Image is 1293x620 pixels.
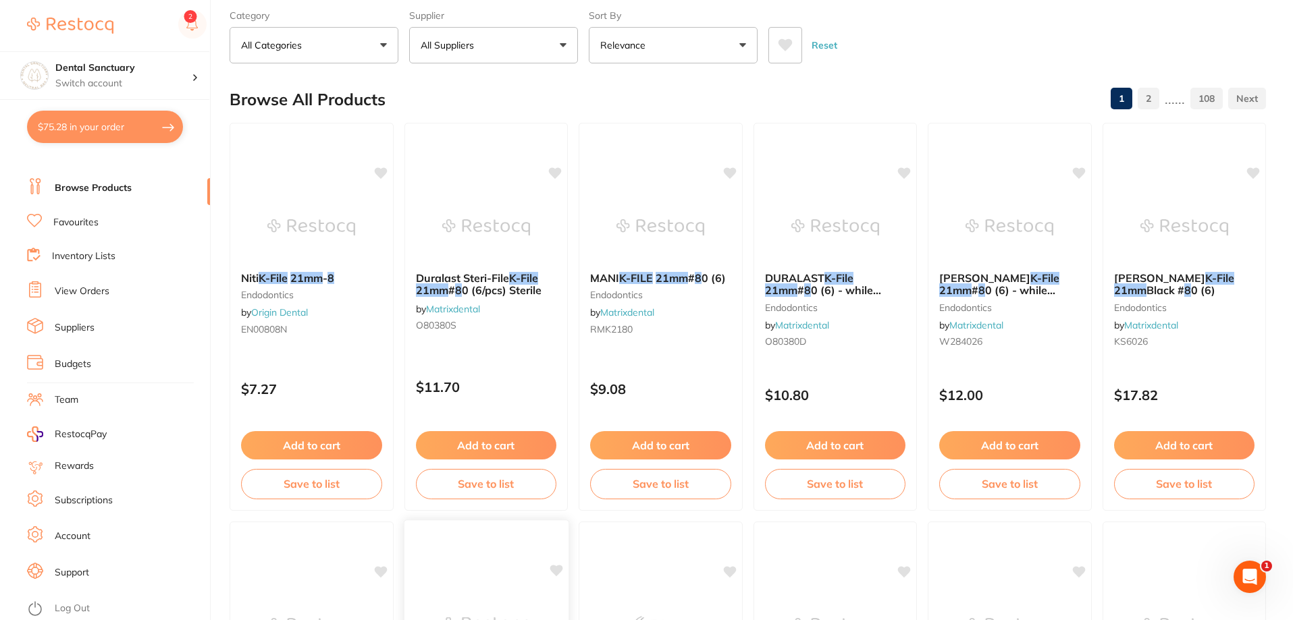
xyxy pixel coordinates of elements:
[27,111,183,143] button: $75.28 in your order
[55,566,89,580] a: Support
[323,271,327,285] span: -
[462,283,542,297] span: 0 (6/pcs) Sterile
[416,303,480,315] span: by
[416,283,448,297] em: 21mm
[416,469,557,499] button: Save to list
[1261,561,1272,571] span: 1
[55,285,109,298] a: View Orders
[590,381,731,397] p: $9.08
[290,271,323,285] em: 21mm
[416,319,456,331] span: O80380S
[1114,387,1255,403] p: $17.82
[939,283,1055,309] span: 0 (6) - while stocks last
[939,272,1080,297] b: THOMAS K-File 21mm #80 (6) - while stocks last
[55,428,107,441] span: RestocqPay
[590,289,731,300] small: endodontics
[442,194,530,261] img: Duralast Steri-File K-File 21mm #80 (6/pcs) Sterile
[230,9,398,22] label: Category
[241,469,382,499] button: Save to list
[55,530,90,543] a: Account
[230,90,386,109] h2: Browse All Products
[1114,283,1146,297] em: 21mm
[797,283,804,297] span: #
[939,283,972,297] em: 21mm
[409,9,578,22] label: Supplier
[27,426,43,442] img: RestocqPay
[1190,85,1223,112] a: 108
[27,426,107,442] a: RestocqPay
[21,62,48,89] img: Dental Sanctuary
[1205,271,1234,285] em: K-File
[241,271,259,285] span: Niti
[590,272,731,284] b: MANI K-FILE 21mm #80 (6)
[259,271,288,285] em: K-File
[55,181,132,195] a: Browse Products
[416,271,509,285] span: Duralast Steri-File
[55,77,192,90] p: Switch account
[1030,271,1059,285] em: K-File
[688,271,695,285] span: #
[1114,431,1255,459] button: Add to cart
[55,602,90,615] a: Log Out
[241,381,382,397] p: $7.27
[939,387,1080,403] p: $12.00
[251,306,308,318] a: Origin Dental
[27,598,206,620] button: Log Out
[702,271,726,285] span: 0 (6)
[972,283,978,297] span: #
[1114,271,1205,285] span: [PERSON_NAME]
[55,459,94,473] a: Rewards
[1114,272,1255,297] b: Kerr K-File 21mm Black #80 (6)
[791,194,879,261] img: DURALAST K-File 21mm #80 (6) - while stocks last
[241,38,307,52] p: All Categories
[590,323,633,335] span: RMK2180
[939,319,1003,331] span: by
[765,319,829,331] span: by
[1138,85,1159,112] a: 2
[804,283,811,297] em: 8
[939,335,982,347] span: W284026
[589,27,758,63] button: Relevance
[600,38,651,52] p: Relevance
[949,319,1003,331] a: Matrixdental
[590,271,619,285] span: MANI
[55,358,91,371] a: Budgets
[939,271,1030,285] span: [PERSON_NAME]
[1184,283,1191,297] em: 8
[695,271,702,285] em: 8
[808,27,841,63] button: Reset
[600,306,654,318] a: Matrixdental
[409,27,578,63] button: All Suppliers
[1165,91,1185,107] p: ......
[53,216,99,229] a: Favourites
[765,431,906,459] button: Add to cart
[978,283,985,297] em: 8
[765,469,906,499] button: Save to list
[939,431,1080,459] button: Add to cart
[55,61,192,75] h4: Dental Sanctuary
[416,272,557,297] b: Duralast Steri-File K-File 21mm #80 (6/pcs) Sterile
[55,393,78,407] a: Team
[589,9,758,22] label: Sort By
[590,431,731,459] button: Add to cart
[52,250,115,263] a: Inventory Lists
[241,323,287,335] span: EN00808N
[241,289,382,300] small: endodontics
[1114,469,1255,499] button: Save to list
[1114,302,1255,313] small: endodontics
[416,379,557,395] p: $11.70
[616,194,704,261] img: MANI K-FILE 21mm #80 (6)
[1234,561,1266,593] iframe: Intercom live chat
[267,194,355,261] img: Niti K-File 21mm - 8
[765,335,806,347] span: O80380D
[765,302,906,313] small: endodontics
[27,18,113,34] img: Restocq Logo
[327,271,334,285] em: 8
[448,283,455,297] span: #
[1114,319,1178,331] span: by
[421,38,479,52] p: All Suppliers
[1114,335,1148,347] span: KS6026
[656,271,688,285] em: 21mm
[241,272,382,284] b: Niti K-File 21mm - 8
[590,469,731,499] button: Save to list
